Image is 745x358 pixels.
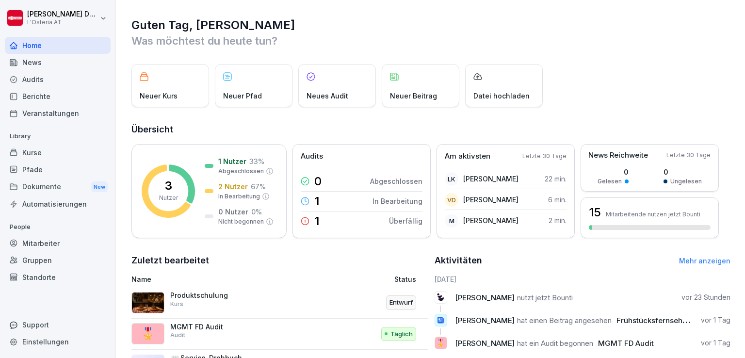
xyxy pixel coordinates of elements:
span: [PERSON_NAME] [455,339,515,348]
h2: Aktivitäten [435,254,482,267]
p: Am aktivsten [445,151,490,162]
p: 3 [165,180,172,192]
p: MGMT FD Audit [170,323,267,331]
p: Nicht begonnen [218,217,264,226]
p: Status [394,274,416,284]
div: M [445,214,458,228]
p: In Bearbeitung [372,196,422,206]
p: Neuer Kurs [140,91,178,101]
p: Was möchtest du heute tun? [131,33,730,49]
a: Mitarbeiter [5,235,111,252]
p: Ungelesen [670,177,702,186]
a: Kurse [5,144,111,161]
p: Kurs [170,300,183,309]
img: evvqdvc6cco3qg0pkrazofoz.png [131,292,164,313]
p: 6 min. [548,195,567,205]
p: vor 23 Stunden [681,293,730,302]
a: Audits [5,71,111,88]
p: 1 Nutzer [218,156,246,166]
p: 2 Nutzer [218,181,248,192]
p: Produktschulung [170,291,267,300]
p: 22 min. [545,174,567,184]
p: 🎖️ [141,325,155,342]
a: Home [5,37,111,54]
p: 67 % [251,181,266,192]
span: [PERSON_NAME] [455,293,515,302]
p: 33 % [249,156,264,166]
p: Audit [170,331,185,340]
p: Gelesen [598,177,622,186]
p: Datei hochladen [473,91,530,101]
span: MGMT FD Audit [598,339,654,348]
a: Berichte [5,88,111,105]
div: Support [5,316,111,333]
p: Neuer Pfad [223,91,262,101]
p: Mitarbeitende nutzen jetzt Bounti [606,211,700,218]
a: Mehr anzeigen [679,257,730,265]
span: Frühstücksfernsehen [616,316,691,325]
a: Automatisierungen [5,195,111,212]
h6: [DATE] [435,274,731,284]
h2: Zuletzt bearbeitet [131,254,428,267]
p: News Reichweite [588,150,648,161]
span: hat ein Audit begonnen [517,339,593,348]
p: Abgeschlossen [218,167,264,176]
h1: Guten Tag, [PERSON_NAME] [131,17,730,33]
p: Überfällig [389,216,422,226]
a: Standorte [5,269,111,286]
a: Veranstaltungen [5,105,111,122]
p: Neuer Beitrag [390,91,437,101]
p: 1 [314,215,320,227]
p: [PERSON_NAME] [463,215,518,226]
h2: Übersicht [131,123,730,136]
p: Nutzer [159,194,178,202]
p: People [5,219,111,235]
p: Abgeschlossen [370,176,422,186]
p: 🎖️ [436,336,445,350]
p: 1 [314,195,320,207]
p: Neues Audit [307,91,348,101]
p: Name [131,274,313,284]
p: 0 [664,167,702,177]
a: News [5,54,111,71]
div: New [91,181,108,193]
span: hat einen Beitrag angesehen [517,316,612,325]
p: 0 % [251,207,262,217]
p: Täglich [390,329,413,339]
p: Audits [301,151,323,162]
h3: 15 [589,204,601,221]
p: 0 Nutzer [218,207,248,217]
a: ProduktschulungKursEntwurf [131,287,428,319]
p: [PERSON_NAME] [463,195,518,205]
p: Entwurf [389,298,413,308]
div: LK [445,172,458,186]
p: 2 min. [549,215,567,226]
a: 🎖️MGMT FD AuditAuditTäglich [131,319,428,350]
p: Library [5,129,111,144]
p: vor 1 Tag [701,315,730,325]
p: Letzte 30 Tage [666,151,711,160]
div: VD [445,193,458,207]
p: L'Osteria AT [27,19,98,26]
p: In Bearbeitung [218,192,260,201]
a: Einstellungen [5,333,111,350]
p: 0 [598,167,629,177]
p: vor 1 Tag [701,338,730,348]
p: Letzte 30 Tage [522,152,567,161]
div: Dokumente [5,178,111,196]
p: [PERSON_NAME] [463,174,518,184]
a: Pfade [5,161,111,178]
a: Gruppen [5,252,111,269]
p: 0 [314,176,322,187]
